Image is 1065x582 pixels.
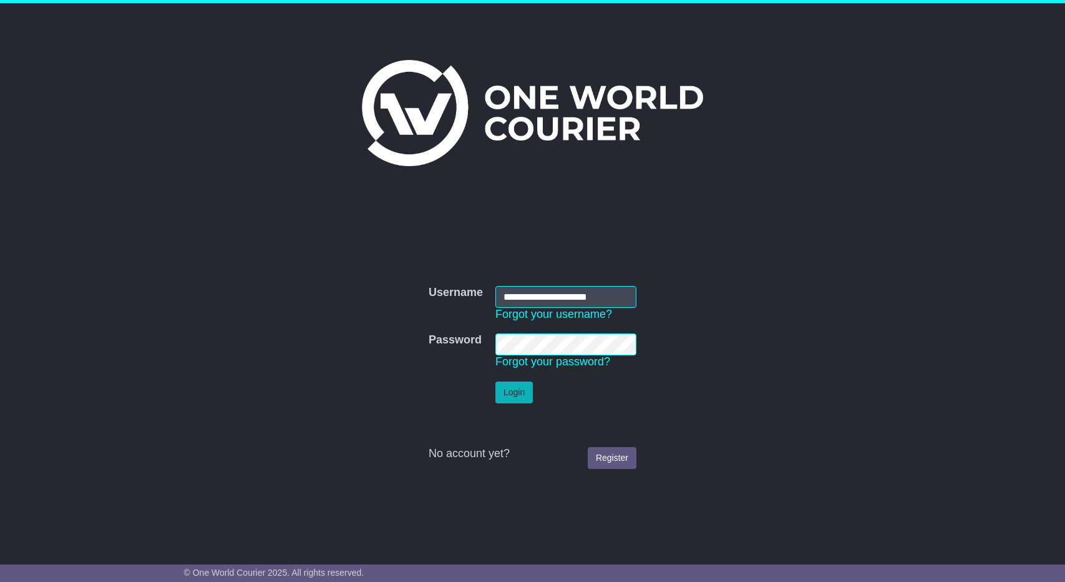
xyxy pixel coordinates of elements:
div: No account yet? [429,447,636,461]
a: Register [588,447,636,469]
label: Password [429,333,482,347]
span: © One World Courier 2025. All rights reserved. [184,568,364,578]
label: Username [429,286,483,300]
button: Login [495,382,533,403]
img: One World [362,60,703,166]
a: Forgot your username? [495,308,612,320]
a: Forgot your password? [495,355,610,368]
